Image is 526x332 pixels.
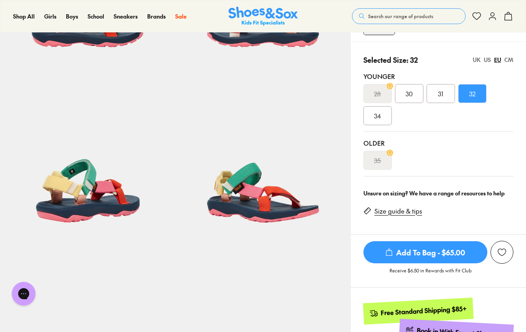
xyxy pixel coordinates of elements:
[490,241,513,264] button: Add to Wishlist
[175,69,350,245] img: 7-503131_1
[13,12,35,20] span: Shop All
[175,12,187,21] a: Sale
[363,189,513,197] div: Unsure on sizing? We have a range of resources to help
[8,279,39,308] iframe: Gorgias live chat messenger
[88,12,104,20] span: School
[114,12,138,21] a: Sneakers
[363,138,513,148] div: Older
[363,71,513,81] div: Younger
[473,56,481,64] div: UK
[88,12,104,21] a: School
[66,12,78,21] a: Boys
[389,267,472,281] p: Receive $6.50 in Rewards with Fit Club
[44,12,56,20] span: Girls
[374,156,381,165] s: 35
[13,12,35,21] a: Shop All
[374,207,422,216] a: Size guide & tips
[44,12,56,21] a: Girls
[147,12,166,20] span: Brands
[228,7,298,26] img: SNS_Logo_Responsive.svg
[368,13,433,20] span: Search our range of products
[494,56,501,64] div: EU
[175,12,187,20] span: Sale
[469,89,475,98] span: 32
[147,12,166,21] a: Brands
[374,111,381,120] span: 34
[352,8,466,24] button: Search our range of products
[363,54,418,65] p: Selected Size: 32
[228,7,298,26] a: Shoes & Sox
[363,241,487,264] button: Add To Bag - $65.00
[438,89,443,98] span: 31
[406,89,413,98] span: 30
[484,56,491,64] div: US
[363,298,473,324] a: Free Standard Shipping $85+
[66,12,78,20] span: Boys
[374,89,381,98] s: 28
[504,56,513,64] div: CM
[114,12,138,20] span: Sneakers
[380,304,467,317] div: Free Standard Shipping $85+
